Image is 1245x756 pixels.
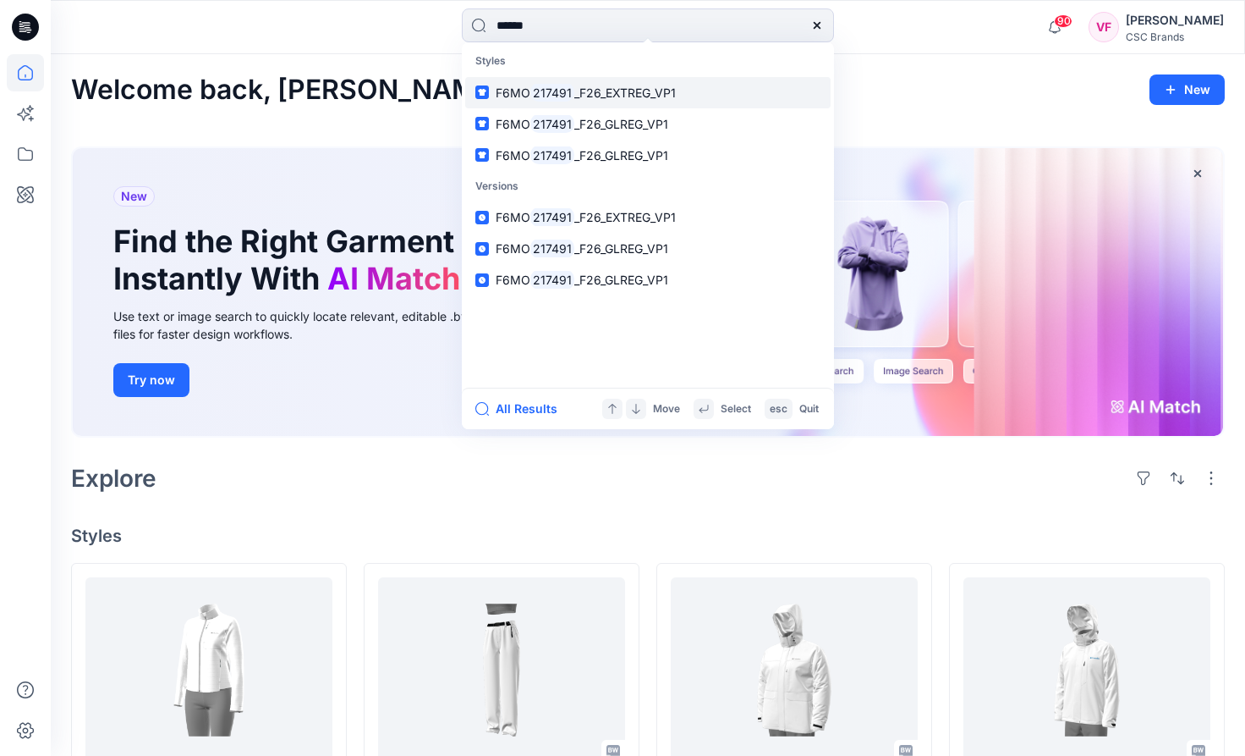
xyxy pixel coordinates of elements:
[71,465,156,492] h2: Explore
[465,264,831,295] a: F6MO217491_F26_GLREG_VP1
[770,400,787,418] p: esc
[465,233,831,264] a: F6MO217491_F26_GLREG_VP1
[574,273,668,287] span: _F26_GLREG_VP1
[113,223,469,296] h1: Find the Right Garment Instantly With
[496,117,530,131] span: F6MO
[113,363,189,397] button: Try now
[721,400,751,418] p: Select
[465,77,831,108] a: F6MO217491_F26_EXTREG_VP1
[1054,14,1072,28] span: 90
[1126,30,1224,43] div: CSC Brands
[574,210,676,224] span: _F26_EXTREG_VP1
[1149,74,1225,105] button: New
[1089,12,1119,42] div: VF
[71,526,1225,546] h4: Styles
[327,260,460,297] span: AI Match
[530,270,574,290] mark: 217491
[530,146,574,165] mark: 217491
[530,114,574,134] mark: 217491
[1126,10,1224,30] div: [PERSON_NAME]
[496,86,530,100] span: F6MO
[799,400,819,418] p: Quit
[121,186,147,207] span: New
[465,171,831,202] p: Versions
[530,83,574,102] mark: 217491
[496,241,530,256] span: F6MO
[465,46,831,77] p: Styles
[653,400,680,418] p: Move
[71,74,503,106] h2: Welcome back, [PERSON_NAME]
[496,148,530,163] span: F6MO
[496,210,530,224] span: F6MO
[530,239,574,258] mark: 217491
[475,399,568,419] button: All Results
[465,140,831,171] a: F6MO217491_F26_GLREG_VP1
[574,117,668,131] span: _F26_GLREG_VP1
[574,86,676,100] span: _F26_EXTREG_VP1
[465,108,831,140] a: F6MO217491_F26_GLREG_VP1
[530,207,574,227] mark: 217491
[465,201,831,233] a: F6MO217491_F26_EXTREG_VP1
[574,148,668,163] span: _F26_GLREG_VP1
[496,273,530,287] span: F6MO
[574,241,668,256] span: _F26_GLREG_VP1
[113,307,494,343] div: Use text or image search to quickly locate relevant, editable .bw files for faster design workflows.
